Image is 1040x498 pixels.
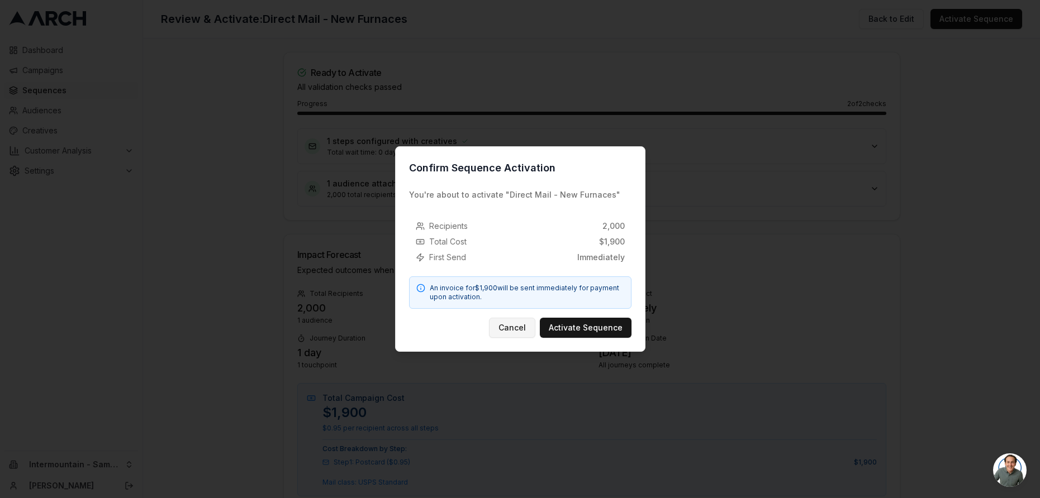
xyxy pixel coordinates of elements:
[577,252,625,263] span: Immediately
[429,236,467,247] span: Total Cost
[599,236,625,247] span: $1,900
[409,189,631,200] p: You're about to activate " Direct Mail - New Furnaces "
[429,221,468,232] span: Recipients
[429,252,466,263] span: First Send
[430,284,624,301] p: An invoice for $1,900 will be sent immediately for payment upon activation.
[409,160,631,176] h2: Confirm Sequence Activation
[540,318,631,338] button: Activate Sequence
[602,221,625,232] span: 2,000
[489,318,535,338] button: Cancel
